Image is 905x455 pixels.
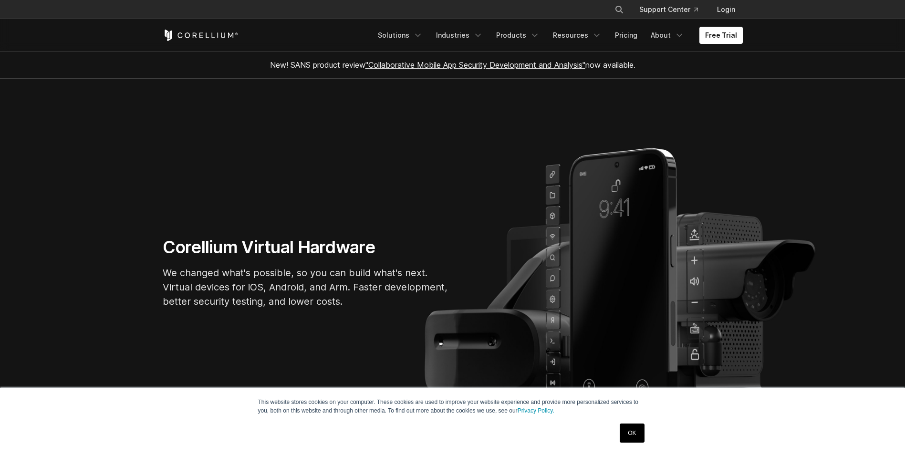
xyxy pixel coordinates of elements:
a: Solutions [372,27,428,44]
a: Pricing [609,27,643,44]
a: Resources [547,27,607,44]
a: OK [620,424,644,443]
a: Products [490,27,545,44]
div: Navigation Menu [603,1,743,18]
p: This website stores cookies on your computer. These cookies are used to improve your website expe... [258,398,647,415]
button: Search [611,1,628,18]
a: "Collaborative Mobile App Security Development and Analysis" [365,60,585,70]
span: New! SANS product review now available. [270,60,635,70]
h1: Corellium Virtual Hardware [163,237,449,258]
a: About [645,27,690,44]
a: Privacy Policy. [518,407,554,414]
a: Free Trial [699,27,743,44]
div: Navigation Menu [372,27,743,44]
a: Industries [430,27,489,44]
a: Login [709,1,743,18]
a: Support Center [632,1,706,18]
p: We changed what's possible, so you can build what's next. Virtual devices for iOS, Android, and A... [163,266,449,309]
a: Corellium Home [163,30,239,41]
